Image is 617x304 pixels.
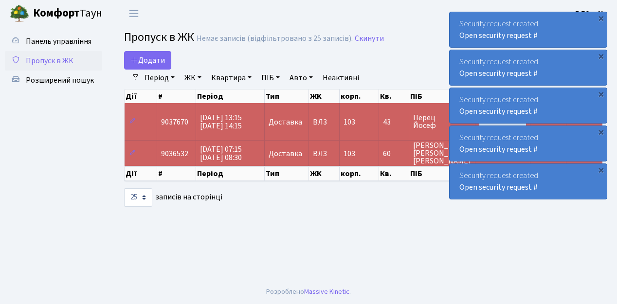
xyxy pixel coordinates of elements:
span: Панель управління [26,36,91,47]
th: Дії [125,89,157,103]
a: Open security request # [459,30,538,41]
th: ЖК [309,166,340,181]
th: Тип [265,89,309,103]
th: Період [196,166,265,181]
span: 43 [383,118,405,126]
th: Кв. [379,166,409,181]
a: ПІБ [257,70,284,86]
a: Скинути [355,34,384,43]
div: × [596,165,606,175]
span: [PERSON_NAME] [PERSON_NAME] [PERSON_NAME] [413,142,471,165]
div: Security request created [450,12,607,47]
span: Пропуск в ЖК [26,55,73,66]
a: ЖК [181,70,205,86]
th: # [157,166,196,181]
a: Розширений пошук [5,71,102,90]
span: 9037670 [161,117,188,127]
b: Комфорт [33,5,80,21]
span: Пропуск в ЖК [124,29,194,46]
span: Доставка [269,118,302,126]
span: ВЛ3 [313,118,335,126]
a: Додати [124,51,171,70]
th: Тип [265,166,309,181]
a: Massive Kinetic [304,286,349,297]
a: Панель управління [5,32,102,51]
a: Авто [286,70,317,86]
th: Кв. [379,89,409,103]
a: Квартира [207,70,255,86]
th: корп. [340,166,379,181]
img: logo.png [10,4,29,23]
label: записів на сторінці [124,188,222,207]
span: Розширений пошук [26,75,94,86]
div: Security request created [450,50,607,85]
th: ПІБ [409,89,475,103]
span: 103 [344,148,355,159]
div: × [596,51,606,61]
span: Додати [130,55,165,66]
th: корп. [340,89,379,103]
span: 103 [344,117,355,127]
span: 60 [383,150,405,158]
a: Період [141,70,179,86]
select: записів на сторінці [124,188,152,207]
th: ПІБ [409,166,475,181]
span: [DATE] 07:15 [DATE] 08:30 [200,144,242,163]
a: Open security request # [459,144,538,155]
a: Неактивні [319,70,363,86]
span: ВЛ3 [313,150,335,158]
span: [DATE] 13:15 [DATE] 14:15 [200,112,242,131]
span: Доставка [269,150,302,158]
div: × [596,127,606,137]
div: Security request created [450,164,607,199]
div: Розроблено . [266,286,351,297]
button: Переключити навігацію [122,5,146,21]
span: Таун [33,5,102,22]
a: ВЛ2 -. К. [575,8,605,19]
span: 9036532 [161,148,188,159]
div: × [596,13,606,23]
div: × [596,89,606,99]
th: Дії [125,166,157,181]
a: Open security request # [459,182,538,193]
span: Перец Йосеф [413,114,471,129]
div: Security request created [450,126,607,161]
th: # [157,89,196,103]
th: Період [196,89,265,103]
div: Security request created [450,88,607,123]
a: Open security request # [459,106,538,117]
th: ЖК [309,89,340,103]
a: Open security request # [459,68,538,79]
div: Немає записів (відфільтровано з 25 записів). [197,34,353,43]
a: Пропуск в ЖК [5,51,102,71]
